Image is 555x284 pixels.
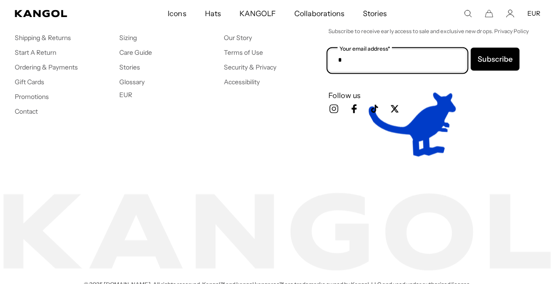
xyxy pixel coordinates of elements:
a: Care Guide [119,48,152,57]
a: Glossary [119,78,145,86]
a: Start A Return [15,48,56,57]
p: Subscribe to receive early access to sale and exclusive new drops. Privacy Policy [328,26,540,36]
a: Contact [15,107,38,116]
button: Cart [485,9,493,17]
a: Account [506,9,514,17]
button: Subscribe [471,47,520,70]
a: Shipping & Returns [15,34,71,42]
a: Sizing [119,34,137,42]
a: Kangol [15,10,111,17]
a: Stories [119,63,140,71]
h3: Follow us [328,90,540,100]
a: Ordering & Payments [15,63,78,71]
a: Our Story [224,34,252,42]
button: EUR [527,9,540,17]
a: Terms of Use [224,48,263,57]
a: Gift Cards [15,78,44,86]
a: Promotions [15,93,49,101]
a: Security & Privacy [224,63,277,71]
summary: Search here [464,9,472,17]
button: EUR [119,91,132,99]
a: Accessibility [224,78,260,86]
